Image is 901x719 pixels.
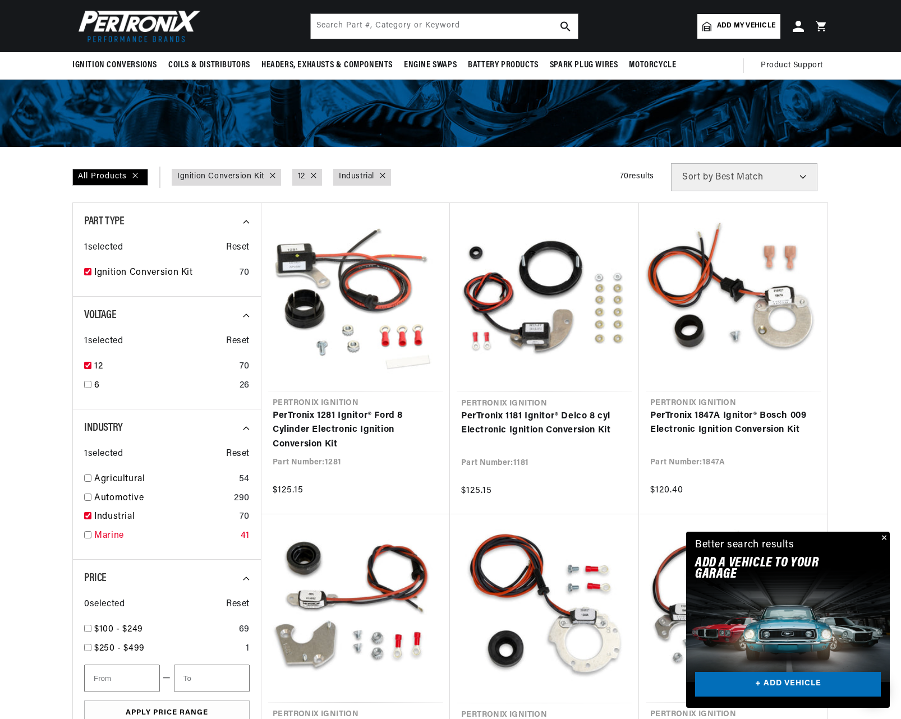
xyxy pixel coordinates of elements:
[94,379,235,393] a: 6
[94,529,236,543] a: Marine
[876,532,890,545] button: Close
[398,52,462,79] summary: Engine Swaps
[84,447,123,462] span: 1 selected
[544,52,624,79] summary: Spark Plug Wires
[72,52,163,79] summary: Ignition Conversions
[72,169,148,186] div: All Products
[761,52,829,79] summary: Product Support
[94,359,235,374] a: 12
[240,359,250,374] div: 70
[761,59,823,72] span: Product Support
[226,597,250,612] span: Reset
[163,52,256,79] summary: Coils & Distributors
[84,597,125,612] span: 0 selected
[298,170,305,183] a: 12
[650,409,816,437] a: PerTronix 1847A Ignitor® Bosch 009 Electronic Ignition Conversion Kit
[671,163,817,191] select: Sort by
[311,14,578,39] input: Search Part #, Category or Keyword
[550,59,618,71] span: Spark Plug Wires
[226,334,250,349] span: Reset
[246,642,250,656] div: 1
[174,665,250,692] input: To
[240,379,250,393] div: 26
[163,671,171,686] span: —
[273,409,439,452] a: PerTronix 1281 Ignitor® Ford 8 Cylinder Electronic Ignition Conversion Kit
[94,510,235,524] a: Industrial
[226,447,250,462] span: Reset
[94,266,235,280] a: Ignition Conversion Kit
[84,216,124,227] span: Part Type
[695,557,853,580] h2: Add A VEHICLE to your garage
[84,241,123,255] span: 1 selected
[697,14,780,39] a: Add my vehicle
[339,170,374,183] a: Industrial
[177,170,264,183] a: Ignition Conversion Kit
[261,59,393,71] span: Headers, Exhausts & Components
[240,266,250,280] div: 70
[94,625,143,634] span: $100 - $249
[620,172,654,181] span: 70 results
[241,529,250,543] div: 41
[84,310,116,321] span: Voltage
[94,472,235,487] a: Agricultural
[240,510,250,524] div: 70
[468,59,539,71] span: Battery Products
[94,644,145,653] span: $250 - $499
[168,59,250,71] span: Coils & Distributors
[717,21,775,31] span: Add my vehicle
[682,173,713,182] span: Sort by
[695,537,794,554] div: Better search results
[462,52,544,79] summary: Battery Products
[553,14,578,39] button: search button
[72,59,157,71] span: Ignition Conversions
[94,491,229,506] a: Automotive
[461,409,628,438] a: PerTronix 1181 Ignitor® Delco 8 cyl Electronic Ignition Conversion Kit
[84,422,123,434] span: Industry
[256,52,398,79] summary: Headers, Exhausts & Components
[72,7,201,45] img: Pertronix
[84,334,123,349] span: 1 selected
[84,573,107,584] span: Price
[629,59,676,71] span: Motorcycle
[226,241,250,255] span: Reset
[623,52,682,79] summary: Motorcycle
[404,59,457,71] span: Engine Swaps
[695,672,881,697] a: + ADD VEHICLE
[239,472,250,487] div: 54
[239,623,250,637] div: 69
[84,665,160,692] input: From
[234,491,250,506] div: 290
